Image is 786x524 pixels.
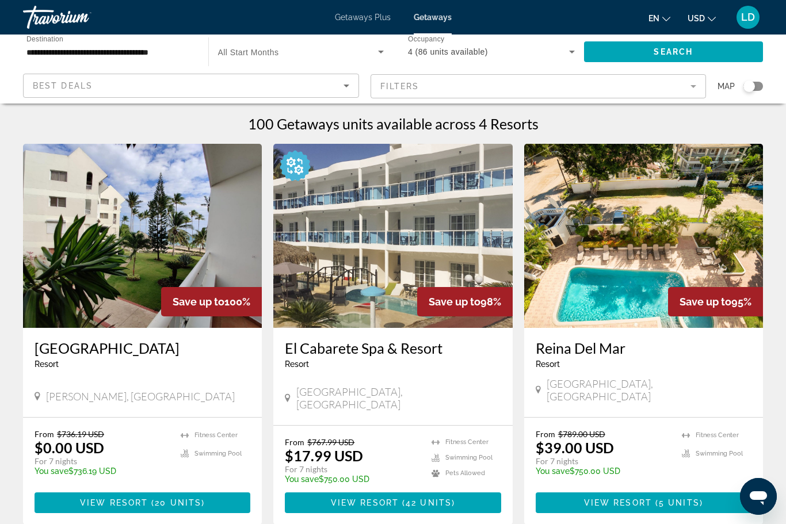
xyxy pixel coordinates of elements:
[307,437,354,447] span: $767.99 USD
[161,287,262,316] div: 100%
[654,47,693,56] span: Search
[218,48,279,57] span: All Start Months
[35,429,54,439] span: From
[33,79,349,93] mat-select: Sort by
[547,377,751,403] span: [GEOGRAPHIC_DATA], [GEOGRAPHIC_DATA]
[371,74,707,99] button: Filter
[536,429,555,439] span: From
[584,498,652,507] span: View Resort
[80,498,148,507] span: View Resort
[648,14,659,23] span: en
[417,287,513,316] div: 98%
[414,13,452,22] a: Getaways
[584,41,764,62] button: Search
[668,287,763,316] div: 95%
[148,498,205,507] span: ( )
[194,450,242,457] span: Swimming Pool
[335,13,391,22] a: Getaways Plus
[536,456,670,466] p: For 7 nights
[285,447,363,464] p: $17.99 USD
[296,385,501,411] span: [GEOGRAPHIC_DATA], [GEOGRAPHIC_DATA]
[285,464,419,475] p: For 7 nights
[536,339,751,357] a: Reina Del Mar
[408,47,488,56] span: 4 (86 units available)
[285,339,501,357] a: El Cabarete Spa & Resort
[285,492,501,513] button: View Resort(42 units)
[57,429,104,439] span: $736.19 USD
[659,498,700,507] span: 5 units
[445,438,489,446] span: Fitness Center
[35,492,250,513] button: View Resort(20 units)
[536,359,560,369] span: Resort
[155,498,201,507] span: 20 units
[696,450,743,457] span: Swimming Pool
[445,454,493,461] span: Swimming Pool
[536,439,614,456] p: $39.00 USD
[741,12,755,23] span: LD
[285,437,304,447] span: From
[429,296,480,308] span: Save up to
[35,456,169,466] p: For 7 nights
[26,35,63,43] span: Destination
[524,144,763,328] img: 6936O01X.jpg
[688,14,705,23] span: USD
[273,144,512,328] img: D826E01X.jpg
[536,466,670,476] p: $750.00 USD
[248,115,539,132] h1: 100 Getaways units available across 4 Resorts
[194,431,238,439] span: Fitness Center
[35,466,68,476] span: You save
[35,339,250,357] a: [GEOGRAPHIC_DATA]
[406,498,452,507] span: 42 units
[733,5,763,29] button: User Menu
[285,359,309,369] span: Resort
[688,10,716,26] button: Change currency
[558,429,605,439] span: $789.00 USD
[35,466,169,476] p: $736.19 USD
[536,466,570,476] span: You save
[33,81,93,90] span: Best Deals
[740,478,777,515] iframe: Button to launch messaging window
[652,498,703,507] span: ( )
[35,359,59,369] span: Resort
[696,431,739,439] span: Fitness Center
[23,144,262,328] img: 3930E01X.jpg
[445,469,485,477] span: Pets Allowed
[46,390,235,403] span: [PERSON_NAME], [GEOGRAPHIC_DATA]
[408,36,444,43] span: Occupancy
[648,10,670,26] button: Change language
[285,475,419,484] p: $750.00 USD
[718,78,735,94] span: Map
[35,439,104,456] p: $0.00 USD
[331,498,399,507] span: View Resort
[680,296,731,308] span: Save up to
[399,498,455,507] span: ( )
[285,475,319,484] span: You save
[536,492,751,513] button: View Resort(5 units)
[23,2,138,32] a: Travorium
[173,296,224,308] span: Save up to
